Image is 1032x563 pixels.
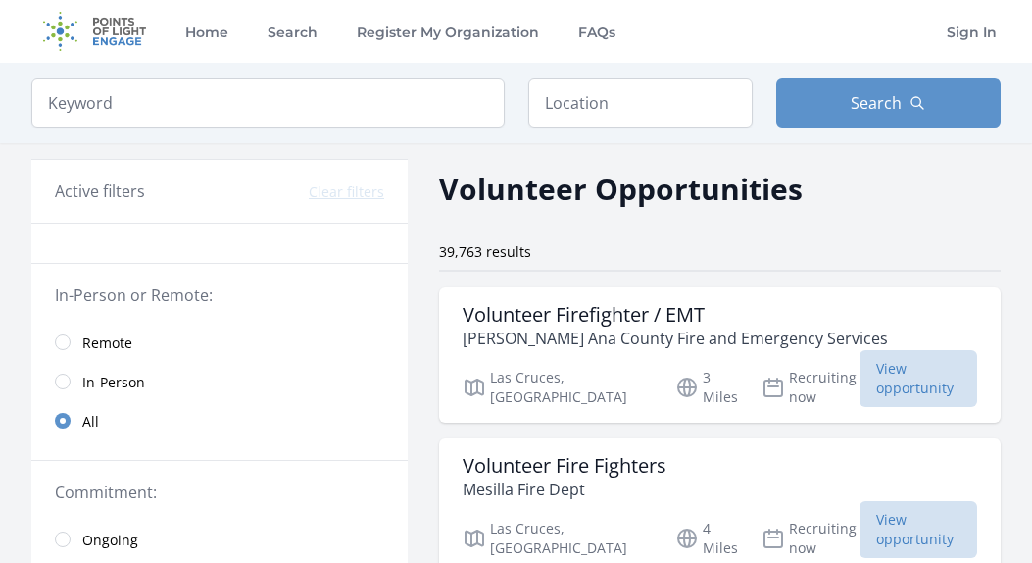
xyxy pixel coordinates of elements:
a: In-Person [31,362,408,401]
p: [PERSON_NAME] Ana County Fire and Emergency Services [463,327,888,350]
span: Search [851,91,902,115]
a: Volunteer Firefighter / EMT [PERSON_NAME] Ana County Fire and Emergency Services Las Cruces, [GEO... [439,287,1001,423]
input: Keyword [31,78,505,128]
p: Recruiting now [762,519,860,558]
span: All [82,412,99,432]
p: 3 Miles [675,368,738,407]
p: Recruiting now [762,368,860,407]
h3: Volunteer Fire Fighters [463,454,666,478]
a: Remote [31,323,408,362]
p: Mesilla Fire Dept [463,478,666,501]
a: All [31,401,408,440]
legend: Commitment: [55,481,384,504]
legend: In-Person or Remote: [55,283,384,307]
h3: Active filters [55,179,145,203]
span: Remote [82,333,132,353]
span: View opportunity [860,350,977,407]
h3: Volunteer Firefighter / EMT [463,303,888,327]
span: View opportunity [860,501,977,558]
p: Las Cruces, [GEOGRAPHIC_DATA] [463,368,652,407]
input: Location [528,78,753,128]
p: Las Cruces, [GEOGRAPHIC_DATA] [463,519,652,558]
a: Ongoing [31,520,408,559]
span: 39,763 results [439,242,531,261]
button: Search [776,78,1001,128]
p: 4 Miles [675,519,738,558]
h2: Volunteer Opportunities [439,167,803,211]
span: In-Person [82,373,145,392]
span: Ongoing [82,531,138,550]
button: Clear filters [309,182,384,202]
